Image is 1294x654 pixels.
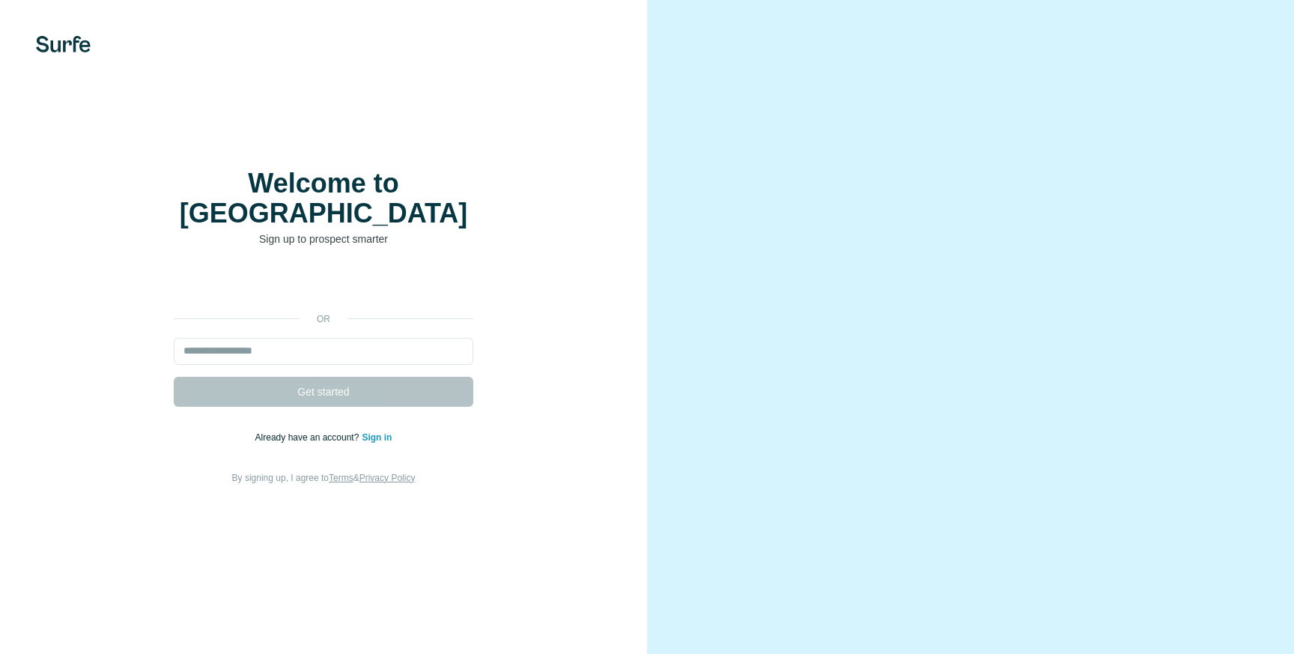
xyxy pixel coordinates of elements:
[362,432,392,443] a: Sign in
[300,312,347,326] p: or
[329,473,353,483] a: Terms
[174,231,473,246] p: Sign up to prospect smarter
[174,169,473,228] h1: Welcome to [GEOGRAPHIC_DATA]
[36,36,91,52] img: Surfe's logo
[359,473,416,483] a: Privacy Policy
[255,432,362,443] span: Already have an account?
[232,473,416,483] span: By signing up, I agree to &
[166,269,481,302] iframe: Sign in with Google Button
